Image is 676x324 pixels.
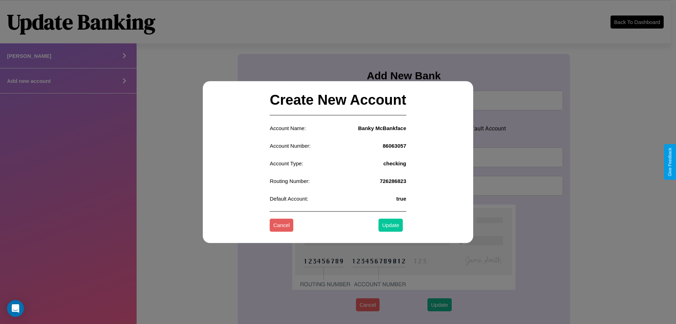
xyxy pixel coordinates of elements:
h4: true [396,196,406,202]
p: Default Account: [270,194,308,203]
h2: Create New Account [270,85,406,115]
p: Account Number: [270,141,311,151]
h4: 726286823 [380,178,406,184]
button: Cancel [270,219,293,232]
div: Open Intercom Messenger [7,300,24,317]
p: Account Name: [270,123,306,133]
p: Account Type: [270,159,303,168]
h4: checking [383,160,406,166]
h4: 86063057 [383,143,406,149]
div: Give Feedback [668,148,672,176]
p: Routing Number: [270,176,309,186]
h4: Banky McBankface [358,125,406,131]
button: Update [378,219,402,232]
